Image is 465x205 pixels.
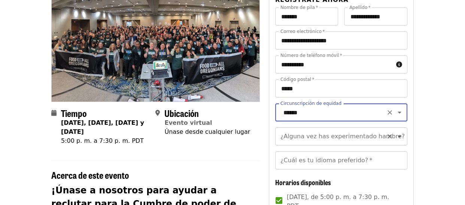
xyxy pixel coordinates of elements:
[164,119,212,126] a: Evento virtual
[349,5,367,10] font: Apellido
[275,55,393,73] input: Número de teléfono móvil
[51,168,129,181] font: Acerca de este evento
[280,77,311,82] font: Código postal
[385,107,395,118] button: Claro
[164,128,250,135] font: Únase desde cualquier lugar
[61,137,144,144] font: 5:00 p. m. a 7:30 p. m. PDT
[280,5,315,10] font: Nombre de pila
[275,31,407,49] input: Correo electrónico
[61,106,86,120] font: Tiempo
[385,131,395,142] button: Claro
[280,101,341,106] font: Circunscripción de equidad
[275,79,407,97] input: Código postal
[51,109,57,117] i: icono de calendario
[344,7,407,25] input: Apellido
[275,151,407,169] input: ¿Cual es tu idioma preferido?
[61,119,144,135] font: [DATE], [DATE], [DATE] y [DATE]
[280,29,322,34] font: Correo electrónico
[275,177,331,187] font: Horarios disponibles
[155,109,160,117] i: icono de marcador de mapa alternativo
[280,53,339,58] font: Número de teléfono móvil
[275,7,338,25] input: Nombre de pila
[394,107,405,118] button: Open
[164,106,199,120] font: Ubicación
[394,131,405,142] button: Abierto
[396,61,402,68] i: icono de información circular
